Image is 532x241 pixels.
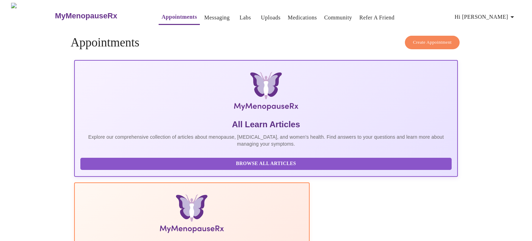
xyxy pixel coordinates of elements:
a: Messaging [204,13,230,23]
h5: All Learn Articles [80,119,452,130]
button: Medications [285,11,320,25]
a: Refer a Friend [360,13,395,23]
img: MyMenopauseRx Logo [138,72,394,113]
img: MyMenopauseRx Logo [11,3,54,29]
button: Hi [PERSON_NAME] [452,10,519,24]
button: Uploads [258,11,283,25]
a: Labs [240,13,251,23]
button: Messaging [202,11,232,25]
button: Appointments [159,10,199,25]
button: Browse All Articles [80,158,452,170]
button: Labs [234,11,256,25]
h4: Appointments [71,36,461,50]
a: Uploads [261,13,281,23]
button: Create Appointment [405,36,460,49]
a: Community [324,13,352,23]
span: Hi [PERSON_NAME] [455,12,516,22]
a: Appointments [161,12,197,22]
a: MyMenopauseRx [54,4,145,28]
span: Create Appointment [413,38,452,46]
p: Explore our comprehensive collection of articles about menopause, [MEDICAL_DATA], and women's hea... [80,134,452,147]
button: Refer a Friend [357,11,398,25]
h3: MyMenopauseRx [55,11,117,20]
span: Browse All Articles [87,160,445,168]
a: Browse All Articles [80,160,453,166]
a: Medications [288,13,317,23]
img: Menopause Manual [116,194,268,236]
button: Community [321,11,355,25]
